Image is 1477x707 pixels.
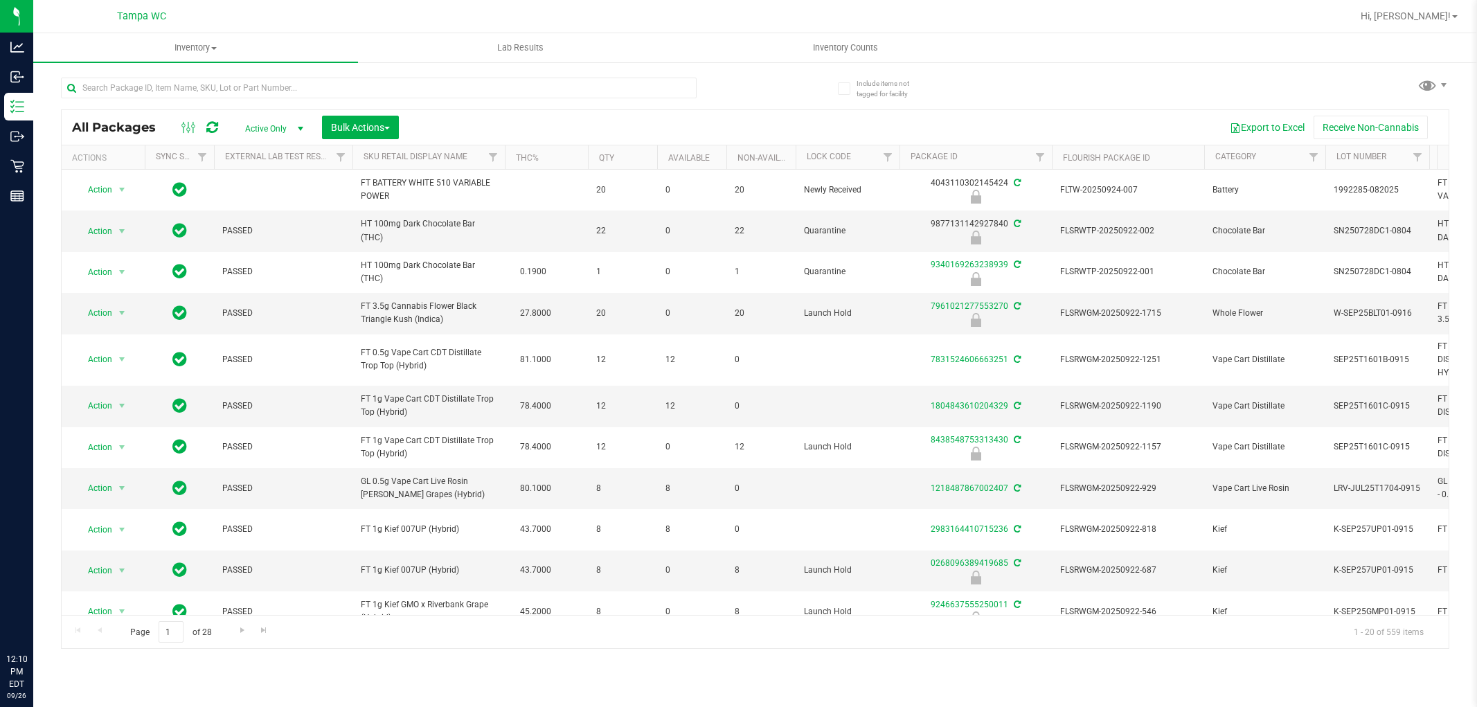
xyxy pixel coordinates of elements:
[665,224,718,238] span: 0
[222,265,344,278] span: PASSED
[10,129,24,143] inline-svg: Outbound
[1406,145,1429,169] a: Filter
[737,153,799,163] a: Non-Available
[358,33,683,62] a: Lab Results
[1212,440,1317,454] span: Vape Cart Distillate
[804,184,891,197] span: Newly Received
[897,217,1054,244] div: 9877131142927840
[75,602,113,621] span: Action
[1012,435,1021,445] span: Sync from Compliance System
[1060,265,1196,278] span: FLSRWTP-20250922-001
[172,602,187,621] span: In Sync
[1334,482,1421,495] span: LRV-JUL25T1704-0915
[877,145,899,169] a: Filter
[931,558,1008,568] a: 0268096389419685
[1314,116,1428,139] button: Receive Non-Cannabis
[1060,353,1196,366] span: FLSRWGM-20250922-1251
[114,602,131,621] span: select
[114,438,131,457] span: select
[10,100,24,114] inline-svg: Inventory
[1012,401,1021,411] span: Sync from Compliance System
[117,10,166,22] span: Tampa WC
[1334,564,1421,577] span: K-SEP257UP01-0915
[330,145,352,169] a: Filter
[897,177,1054,204] div: 4043110302145424
[665,184,718,197] span: 0
[735,224,787,238] span: 22
[931,355,1008,364] a: 7831524606663251
[804,440,891,454] span: Launch Hold
[596,265,649,278] span: 1
[6,653,27,690] p: 12:10 PM EDT
[1060,482,1196,495] span: FLSRWGM-20250922-929
[665,307,718,320] span: 0
[804,564,891,577] span: Launch Hold
[114,180,131,199] span: select
[361,564,496,577] span: FT 1g Kief 007UP (Hybrid)
[222,482,344,495] span: PASSED
[665,482,718,495] span: 8
[1212,265,1317,278] span: Chocolate Bar
[191,145,214,169] a: Filter
[596,564,649,577] span: 8
[897,272,1054,286] div: Quarantine
[33,42,358,54] span: Inventory
[1012,219,1021,229] span: Sync from Compliance System
[478,42,562,54] span: Lab Results
[1303,145,1325,169] a: Filter
[665,353,718,366] span: 12
[1343,621,1435,642] span: 1 - 20 of 559 items
[361,434,496,460] span: FT 1g Vape Cart CDT Distillate Trop Top (Hybrid)
[513,560,558,580] span: 43.7000
[72,120,170,135] span: All Packages
[10,189,24,203] inline-svg: Reports
[1063,153,1150,163] a: Flourish Package ID
[114,520,131,539] span: select
[1334,440,1421,454] span: SEP25T1601C-0915
[361,259,496,285] span: HT 100mg Dark Chocolate Bar (THC)
[14,596,55,638] iframe: Resource center
[596,184,649,197] span: 20
[361,523,496,536] span: FT 1g Kief 007UP (Hybrid)
[804,307,891,320] span: Launch Hold
[1334,523,1421,536] span: K-SEP257UP01-0915
[159,621,183,643] input: 1
[1334,307,1421,320] span: W-SEP25BLT01-0916
[225,152,334,161] a: External Lab Test Result
[665,564,718,577] span: 0
[361,217,496,244] span: HT 100mg Dark Chocolate Bar (THC)
[1212,605,1317,618] span: Kief
[75,396,113,415] span: Action
[1212,353,1317,366] span: Vape Cart Distillate
[807,152,851,161] a: Lock Code
[665,605,718,618] span: 0
[513,602,558,622] span: 45.2000
[804,605,891,618] span: Launch Hold
[931,600,1008,609] a: 9246637555250011
[804,265,891,278] span: Quarantine
[75,520,113,539] span: Action
[897,231,1054,244] div: Quarantine
[1012,483,1021,493] span: Sync from Compliance System
[1212,184,1317,197] span: Battery
[513,303,558,323] span: 27.8000
[61,78,697,98] input: Search Package ID, Item Name, SKU, Lot or Part Number...
[931,260,1008,269] a: 9340169263238939
[1012,558,1021,568] span: Sync from Compliance System
[172,221,187,240] span: In Sync
[897,447,1054,460] div: Launch Hold
[114,350,131,369] span: select
[683,33,1008,62] a: Inventory Counts
[735,184,787,197] span: 20
[75,222,113,241] span: Action
[222,353,344,366] span: PASSED
[931,401,1008,411] a: 1804843610204329
[1060,605,1196,618] span: FLSRWGM-20250922-546
[10,159,24,173] inline-svg: Retail
[361,346,496,373] span: FT 0.5g Vape Cart CDT Distillate Trop Top (Hybrid)
[1012,178,1021,188] span: Sync from Compliance System
[1060,224,1196,238] span: FLSRWTP-20250922-002
[735,400,787,413] span: 0
[172,519,187,539] span: In Sync
[1012,260,1021,269] span: Sync from Compliance System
